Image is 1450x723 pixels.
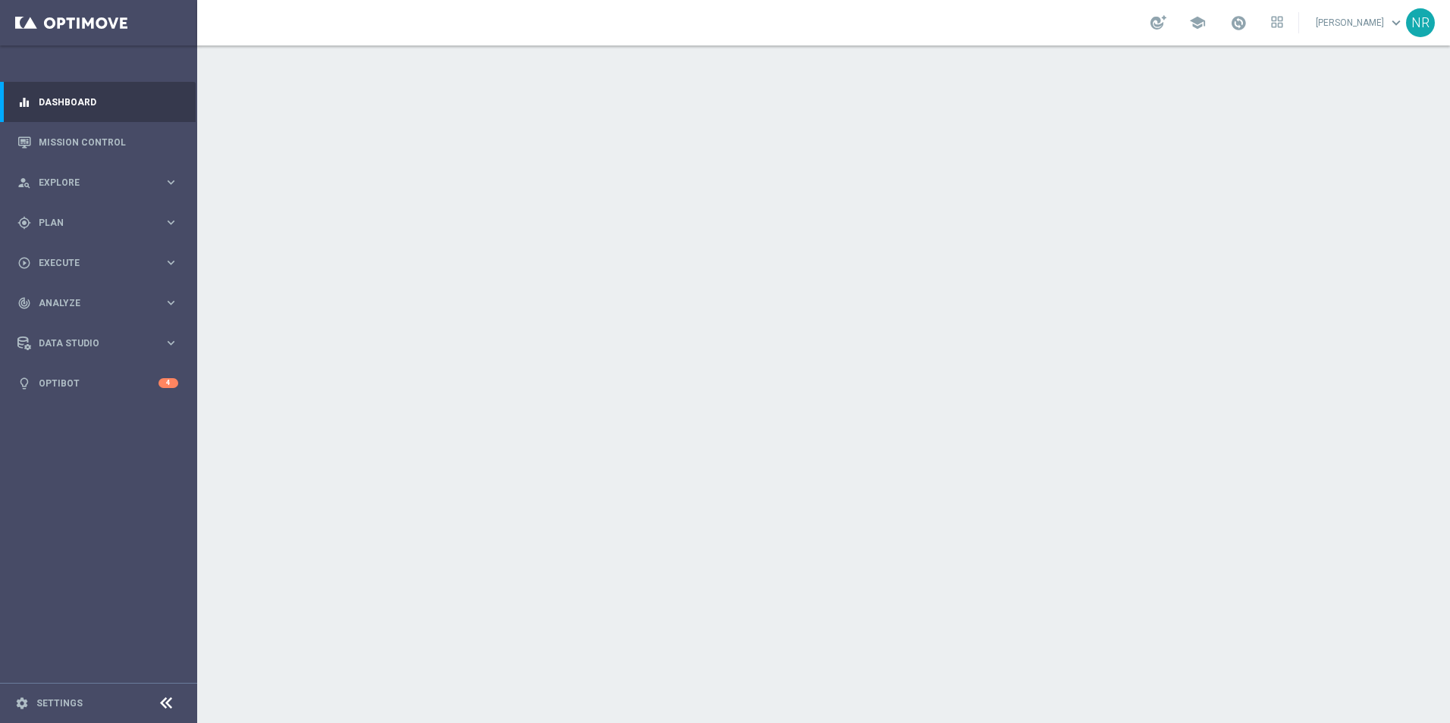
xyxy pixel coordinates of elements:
i: track_changes [17,296,31,310]
a: Optibot [39,363,158,403]
div: Dashboard [17,82,178,122]
div: Explore [17,176,164,189]
span: keyboard_arrow_down [1388,14,1404,31]
i: settings [15,696,29,710]
i: lightbulb [17,377,31,390]
span: school [1189,14,1206,31]
span: Plan [39,218,164,227]
span: Data Studio [39,339,164,348]
div: Plan [17,216,164,230]
i: play_circle_outline [17,256,31,270]
div: Execute [17,256,164,270]
a: Dashboard [39,82,178,122]
button: person_search Explore keyboard_arrow_right [17,177,179,189]
div: Mission Control [17,122,178,162]
div: Data Studio [17,336,164,350]
a: [PERSON_NAME]keyboard_arrow_down [1314,11,1406,34]
button: gps_fixed Plan keyboard_arrow_right [17,217,179,229]
div: 4 [158,378,178,388]
a: Settings [36,699,83,708]
button: track_changes Analyze keyboard_arrow_right [17,297,179,309]
i: person_search [17,176,31,189]
i: keyboard_arrow_right [164,215,178,230]
i: keyboard_arrow_right [164,175,178,189]
i: keyboard_arrow_right [164,296,178,310]
button: Mission Control [17,136,179,149]
div: Optibot [17,363,178,403]
span: Explore [39,178,164,187]
button: lightbulb Optibot 4 [17,377,179,390]
span: Execute [39,258,164,268]
button: play_circle_outline Execute keyboard_arrow_right [17,257,179,269]
i: keyboard_arrow_right [164,255,178,270]
span: Analyze [39,299,164,308]
a: Mission Control [39,122,178,162]
div: Analyze [17,296,164,310]
div: NR [1406,8,1435,37]
i: keyboard_arrow_right [164,336,178,350]
button: Data Studio keyboard_arrow_right [17,337,179,349]
i: gps_fixed [17,216,31,230]
i: equalizer [17,95,31,109]
button: equalizer Dashboard [17,96,179,108]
